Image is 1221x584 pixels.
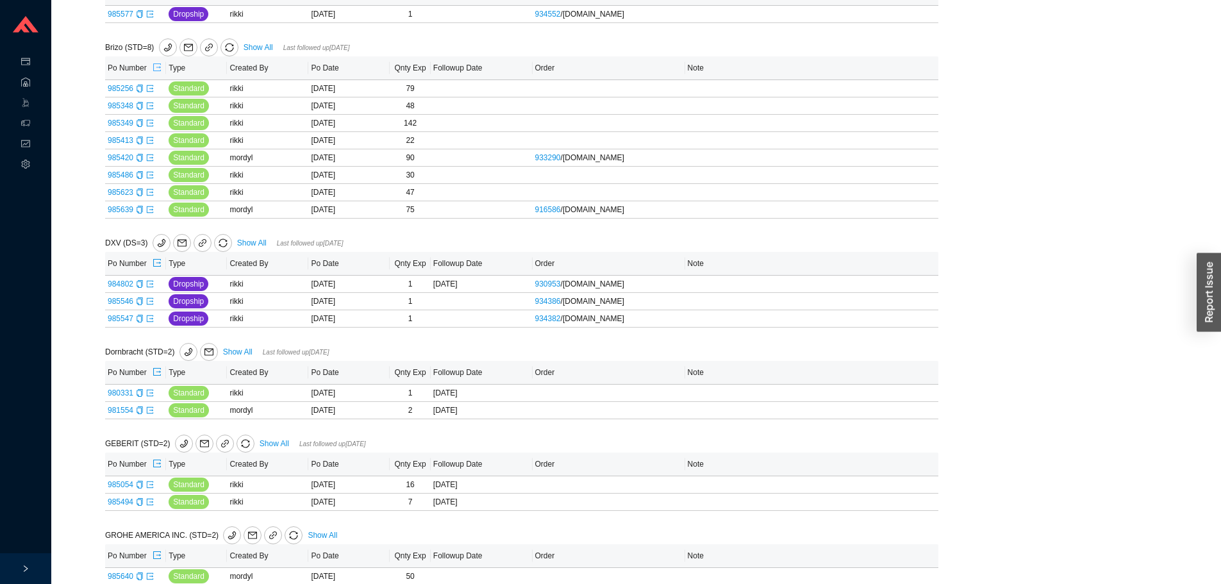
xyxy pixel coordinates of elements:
[159,38,177,56] button: phone
[173,387,204,399] span: Standard
[227,167,308,184] td: rikki
[173,117,204,129] span: Standard
[152,547,162,565] button: export
[237,435,254,453] button: sync
[136,389,144,397] span: copy
[244,531,261,540] span: mail
[390,453,430,476] th: Qnty Exp
[169,277,208,291] button: Dropship
[535,10,561,19] a: 934552
[169,133,209,147] button: Standard
[215,238,231,247] span: sync
[390,310,430,328] td: 1
[390,201,430,219] td: 75
[204,44,213,54] span: link
[146,85,154,92] span: export
[227,56,308,80] th: Created By
[22,565,29,572] span: right
[173,186,204,199] span: Standard
[237,238,267,247] a: Show All
[227,402,308,419] td: mordyl
[308,115,390,132] td: [DATE]
[227,476,308,494] td: rikki
[136,186,144,199] div: Copy
[227,80,308,97] td: rikki
[308,361,390,385] th: Po Date
[146,314,154,323] a: export
[146,84,154,93] a: export
[136,134,144,147] div: Copy
[179,38,197,56] button: mail
[227,385,308,402] td: rikki
[136,280,144,288] span: copy
[153,63,162,73] span: export
[535,314,561,323] a: 934382
[173,278,204,290] span: Dropship
[533,201,685,219] td: / [DOMAIN_NAME]
[21,155,30,176] span: setting
[173,8,204,21] span: Dropship
[390,361,430,385] th: Qnty Exp
[169,185,209,199] button: Standard
[533,56,685,80] th: Order
[533,149,685,167] td: / [DOMAIN_NAME]
[152,254,162,272] button: export
[105,361,166,385] th: Po Number
[216,435,234,453] a: link
[136,206,144,213] span: copy
[146,406,154,414] span: export
[390,385,430,402] td: 1
[105,531,305,540] span: GROHE AMERICA INC. (STD=2)
[146,572,154,580] span: export
[105,439,257,448] span: GEBERIT (STD=2)
[108,388,133,397] a: 980331
[146,498,154,506] span: export
[169,386,209,400] button: Standard
[108,136,133,145] a: 985413
[21,53,30,73] span: credit-card
[136,312,144,325] div: Copy
[431,361,533,385] th: Followup Date
[105,544,166,568] th: Po Number
[227,6,308,23] td: rikki
[173,570,204,583] span: Standard
[153,234,170,252] button: phone
[224,531,240,540] span: phone
[169,116,209,130] button: Standard
[308,149,390,167] td: [DATE]
[108,84,133,93] a: 985256
[146,205,154,214] a: export
[108,297,133,306] a: 985546
[308,201,390,219] td: [DATE]
[108,314,133,323] a: 985547
[105,347,220,356] span: Dornbracht (STD=2)
[308,56,390,80] th: Po Date
[308,167,390,184] td: [DATE]
[194,234,212,252] a: link
[308,293,390,310] td: [DATE]
[390,494,430,511] td: 7
[152,59,162,77] button: export
[533,361,685,385] th: Order
[431,453,533,476] th: Followup Date
[108,101,133,110] a: 985348
[227,453,308,476] th: Created By
[685,252,938,276] th: Note
[146,206,154,213] span: export
[136,203,144,216] div: Copy
[390,276,430,293] td: 1
[136,481,144,488] span: copy
[153,367,162,378] span: export
[244,526,262,544] button: mail
[221,43,238,52] span: sync
[308,494,390,511] td: [DATE]
[136,295,144,308] div: Copy
[308,252,390,276] th: Po Date
[136,117,144,129] div: Copy
[200,343,218,361] button: mail
[169,151,209,165] button: Standard
[169,168,209,182] button: Standard
[227,544,308,568] th: Created By
[136,151,144,164] div: Copy
[136,154,144,162] span: copy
